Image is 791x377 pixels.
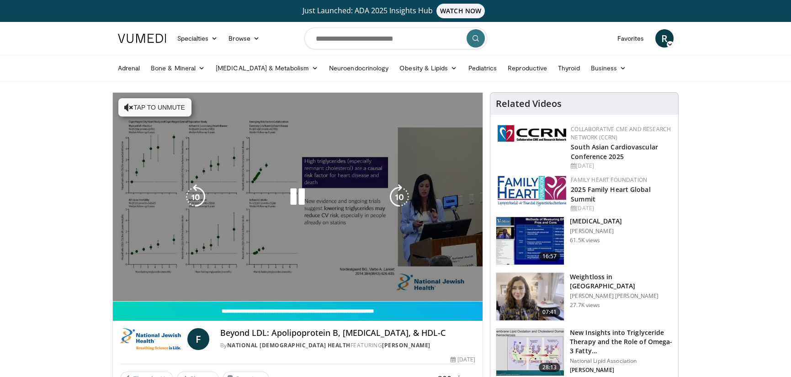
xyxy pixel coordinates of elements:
[172,29,223,48] a: Specialties
[220,341,476,350] div: By FEATURING
[498,125,566,142] img: a04ee3ba-8487-4636-b0fb-5e8d268f3737.png.150x105_q85_autocrop_double_scale_upscale_version-0.2.png
[552,59,585,77] a: Thyroid
[496,272,673,321] a: 07:41 Weightloss in [GEOGRAPHIC_DATA] [PERSON_NAME] [PERSON_NAME] 27.7K views
[571,185,650,203] a: 2025 Family Heart Global Summit
[570,292,673,300] p: [PERSON_NAME] [PERSON_NAME]
[382,341,430,349] a: [PERSON_NAME]
[451,356,475,364] div: [DATE]
[496,329,564,376] img: 45ea033d-f728-4586-a1ce-38957b05c09e.150x105_q85_crop-smart_upscale.jpg
[570,237,600,244] p: 61.5K views
[496,217,673,265] a: 16:57 [MEDICAL_DATA] [PERSON_NAME] 61.5K views
[223,29,265,48] a: Browse
[394,59,462,77] a: Obesity & Lipids
[570,217,622,226] h3: [MEDICAL_DATA]
[539,308,561,317] span: 07:41
[324,59,394,77] a: Neuroendocrinology
[571,162,671,170] div: [DATE]
[570,357,673,365] p: National Lipid Association
[570,302,600,309] p: 27.7K views
[119,4,672,18] a: Just Launched: ADA 2025 Insights HubWATCH NOW
[113,93,483,302] video-js: Video Player
[220,328,476,338] h4: Beyond LDL: Apolipoprotein B, [MEDICAL_DATA], & HDL-C
[112,59,146,77] a: Adrenal
[120,328,184,350] img: National Jewish Health
[304,27,487,49] input: Search topics, interventions
[118,34,166,43] img: VuMedi Logo
[570,228,622,235] p: [PERSON_NAME]
[539,252,561,261] span: 16:57
[571,204,671,212] div: [DATE]
[210,59,324,77] a: [MEDICAL_DATA] & Metabolism
[570,366,673,374] p: [PERSON_NAME]
[539,363,561,372] span: 28:13
[655,29,674,48] a: R
[612,29,650,48] a: Favorites
[227,341,350,349] a: National [DEMOGRAPHIC_DATA] Health
[570,328,673,356] h3: New Insights into Triglyceride Therapy and the Role of Omega-3 Fatty…
[496,98,562,109] h4: Related Videos
[498,176,566,206] img: 96363db5-6b1b-407f-974b-715268b29f70.jpeg.150x105_q85_autocrop_double_scale_upscale_version-0.2.jpg
[436,4,485,18] span: WATCH NOW
[496,273,564,320] img: 9983fed1-7565-45be-8934-aef1103ce6e2.150x105_q85_crop-smart_upscale.jpg
[570,272,673,291] h3: Weightloss in [GEOGRAPHIC_DATA]
[187,328,209,350] a: F
[571,143,658,161] a: South Asian Cardiovascular Conference 2025
[496,217,564,265] img: a92b9a22-396b-4790-a2bb-5028b5f4e720.150x105_q85_crop-smart_upscale.jpg
[571,125,671,141] a: Collaborative CME and Research Network (CCRN)
[463,59,503,77] a: Pediatrics
[145,59,210,77] a: Bone & Mineral
[502,59,552,77] a: Reproductive
[571,176,647,184] a: Family Heart Foundation
[118,98,191,117] button: Tap to unmute
[585,59,632,77] a: Business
